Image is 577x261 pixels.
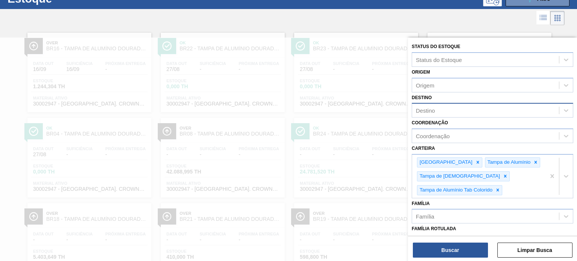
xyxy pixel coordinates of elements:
div: Visão em Lista [536,11,550,25]
label: Carteira [412,146,435,151]
div: Destino [416,107,435,114]
div: Família [416,213,434,220]
label: Status do Estoque [412,44,460,49]
label: Destino [412,95,432,100]
label: Família [412,201,430,206]
label: Coordenação [412,120,448,125]
label: Família Rotulada [412,226,456,231]
div: Tampa de Alumínio [485,158,532,167]
a: ÍconeOverBR16 - TAMPA DE ALUMÍNIO DOURADA CROWN ISEData out16/09Suficiência16/09Próxima Entrega-E... [22,27,155,112]
label: Origem [412,69,430,75]
a: ÍconeOkBR09 - TAMPA DE ALUMÍNIO DOURADA CROWN ISEData out27/08Suficiência-Próxima Entrega-Estoque... [422,27,555,112]
div: Visão em Cards [550,11,565,25]
a: ÍconeOkBR22 - TAMPA DE ALUMÍNIO DOURADA CROWN ISEData out27/08Suficiência-Próxima Entrega-Estoque... [155,27,288,112]
div: Tampa de Alumínio Tab Colorido [417,186,494,195]
a: ÍconeOkBR23 - TAMPA DE ALUMÍNIO DOURADA CROWN ISEData out27/08Suficiência-Próxima Entrega-Estoque... [288,27,422,112]
div: Status do Estoque [416,56,462,63]
div: [GEOGRAPHIC_DATA] [417,158,474,167]
div: Coordenação [416,133,450,139]
div: Tampa de [DEMOGRAPHIC_DATA] [417,172,501,181]
div: Origem [416,82,434,88]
